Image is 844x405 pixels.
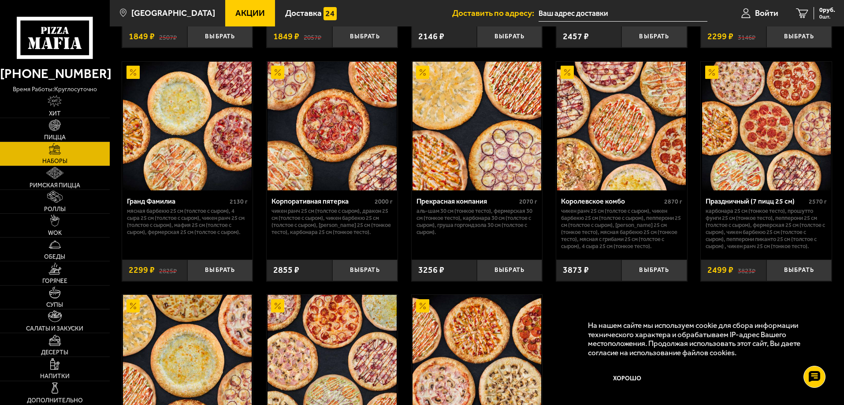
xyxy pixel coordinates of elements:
img: 15daf4d41897b9f0e9f617042186c801.svg [323,7,337,20]
span: 1849 ₽ [129,32,155,41]
button: Выбрать [332,26,398,48]
a: АкционныйКоролевское комбо [556,62,687,190]
span: Акции [235,9,265,17]
div: Прекрасная компания [416,197,517,205]
span: Десерты [41,349,68,356]
span: Супы [46,302,63,308]
p: Чикен Ранч 25 см (толстое с сыром), Дракон 25 см (толстое с сыром), Чикен Барбекю 25 см (толстое ... [271,208,393,236]
span: 2855 ₽ [273,266,299,275]
span: 2299 ₽ [129,266,155,275]
a: АкционныйПрекрасная компания [412,62,543,190]
s: 2057 ₽ [304,32,321,41]
span: 2870 г [664,198,682,205]
div: Праздничный (7 пицц 25 см) [706,197,807,205]
button: Выбрать [477,260,542,281]
s: 2825 ₽ [159,266,177,275]
a: АкционныйКорпоративная пятерка [267,62,398,190]
img: Акционный [126,66,140,79]
s: 3823 ₽ [738,266,755,275]
span: 2457 ₽ [563,32,589,41]
img: Гранд Фамилиа [123,62,252,190]
span: Войти [755,9,778,17]
span: Наборы [42,158,67,164]
div: Корпоративная пятерка [271,197,372,205]
a: АкционныйПраздничный (7 пицц 25 см) [701,62,832,190]
span: 2146 ₽ [418,32,444,41]
p: Чикен Ранч 25 см (толстое с сыром), Чикен Барбекю 25 см (толстое с сыром), Пепперони 25 см (толст... [561,208,682,250]
span: Доставка [285,9,322,17]
span: WOK [48,230,62,236]
span: 2000 г [375,198,393,205]
span: [GEOGRAPHIC_DATA] [131,9,215,17]
img: Прекрасная компания [413,62,541,190]
span: 2070 г [519,198,537,205]
button: Выбрать [621,260,687,281]
span: Хит [49,111,61,117]
span: Римская пицца [30,182,80,189]
span: Салаты и закуски [26,326,83,332]
div: Королевское комбо [561,197,662,205]
span: 3873 ₽ [563,266,589,275]
img: Акционный [705,66,718,79]
span: Дополнительно [27,398,83,404]
button: Выбрать [766,260,832,281]
span: Пицца [44,134,66,141]
span: 2570 г [809,198,827,205]
img: Акционный [416,299,429,312]
img: Акционный [416,66,429,79]
button: Выбрать [187,26,253,48]
p: Карбонара 25 см (тонкое тесто), Прошутто Фунги 25 см (тонкое тесто), Пепперони 25 см (толстое с с... [706,208,827,250]
span: Напитки [40,373,70,379]
button: Выбрать [477,26,542,48]
span: 2130 г [230,198,248,205]
img: Праздничный (7 пицц 25 см) [702,62,831,190]
p: На нашем сайте мы используем cookie для сбора информации технического характера и обрабатываем IP... [588,321,818,357]
img: Акционный [271,66,284,79]
span: 0 шт. [819,14,835,19]
s: 3146 ₽ [738,32,755,41]
button: Выбрать [332,260,398,281]
img: Акционный [561,66,574,79]
span: 1849 ₽ [273,32,299,41]
span: Доставить по адресу: [452,9,539,17]
p: Аль-Шам 30 см (тонкое тесто), Фермерская 30 см (тонкое тесто), Карбонара 30 см (толстое с сыром),... [416,208,538,236]
span: 2299 ₽ [707,32,733,41]
input: Ваш адрес доставки [539,5,707,22]
img: Акционный [271,299,284,312]
a: АкционныйГранд Фамилиа [122,62,253,190]
button: Хорошо [588,366,667,392]
s: 2507 ₽ [159,32,177,41]
img: Корпоративная пятерка [268,62,396,190]
button: Выбрать [621,26,687,48]
span: Роллы [44,206,66,212]
div: Гранд Фамилиа [127,197,228,205]
span: Горячее [42,278,67,284]
img: Королевское комбо [557,62,686,190]
span: Обеды [44,254,65,260]
button: Выбрать [187,260,253,281]
span: 0 руб. [819,7,835,13]
button: Выбрать [766,26,832,48]
p: Мясная Барбекю 25 см (толстое с сыром), 4 сыра 25 см (толстое с сыром), Чикен Ранч 25 см (толстое... [127,208,248,236]
img: Акционный [126,299,140,312]
span: 2499 ₽ [707,266,733,275]
span: 3256 ₽ [418,266,444,275]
